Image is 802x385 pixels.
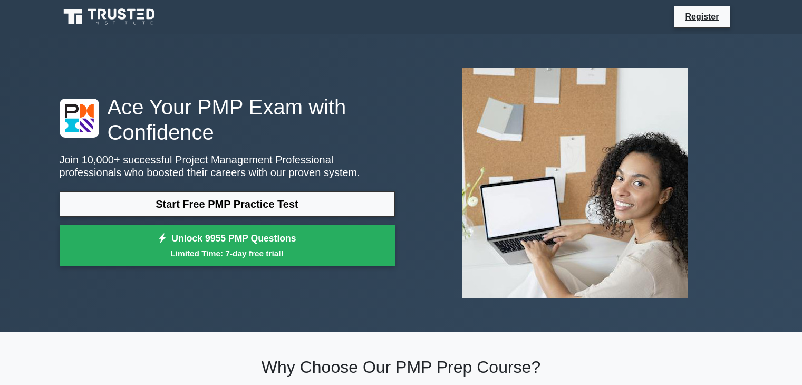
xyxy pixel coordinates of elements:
[60,357,743,377] h2: Why Choose Our PMP Prep Course?
[60,94,395,145] h1: Ace Your PMP Exam with Confidence
[60,225,395,267] a: Unlock 9955 PMP QuestionsLimited Time: 7-day free trial!
[60,153,395,179] p: Join 10,000+ successful Project Management Professional professionals who boosted their careers w...
[73,247,382,259] small: Limited Time: 7-day free trial!
[679,10,725,23] a: Register
[60,191,395,217] a: Start Free PMP Practice Test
